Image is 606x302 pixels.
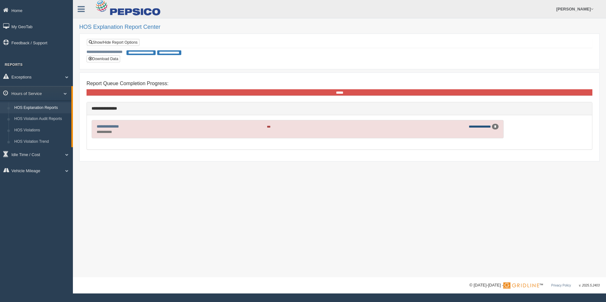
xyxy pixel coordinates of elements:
[87,39,139,46] a: Show/Hide Report Options
[11,125,71,136] a: HOS Violations
[11,102,71,114] a: HOS Explanation Reports
[551,284,571,287] a: Privacy Policy
[579,284,600,287] span: v. 2025.5.2403
[503,282,539,289] img: Gridline
[87,55,120,62] button: Download Data
[11,136,71,148] a: HOS Violation Trend
[79,24,600,30] h2: HOS Explanation Report Center
[87,81,592,86] h4: Report Queue Completion Progress:
[11,113,71,125] a: HOS Violation Audit Reports
[469,282,600,289] div: © [DATE]-[DATE] - ™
